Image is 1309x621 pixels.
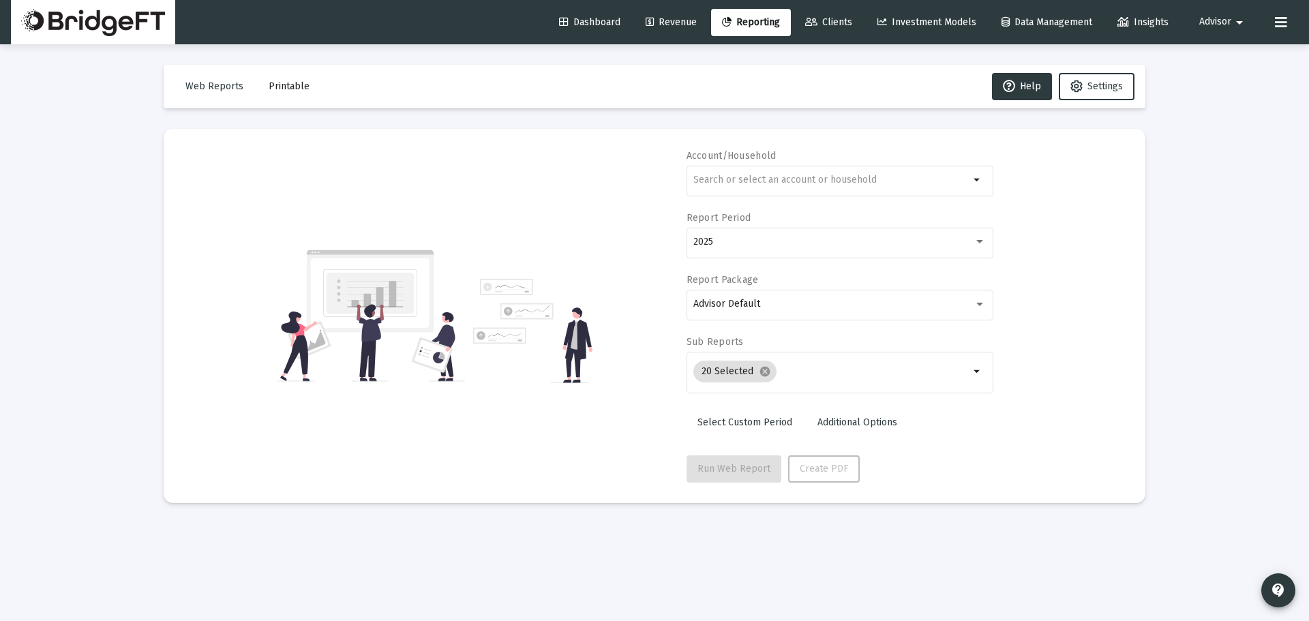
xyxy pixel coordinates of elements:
mat-icon: contact_support [1270,582,1287,599]
mat-icon: arrow_drop_down [969,172,986,188]
span: 2025 [693,236,713,247]
label: Report Period [687,212,751,224]
button: Printable [258,73,320,100]
span: Dashboard [559,16,620,28]
span: Run Web Report [697,463,770,474]
span: Help [1003,80,1041,92]
span: Revenue [646,16,697,28]
button: Run Web Report [687,455,781,483]
img: reporting-alt [473,279,592,383]
a: Investment Models [867,9,987,36]
a: Revenue [635,9,708,36]
button: Settings [1059,73,1134,100]
span: Advisor [1199,16,1231,28]
img: Dashboard [21,9,165,36]
a: Reporting [711,9,791,36]
button: Web Reports [175,73,254,100]
a: Clients [794,9,863,36]
button: Help [992,73,1052,100]
label: Account/Household [687,150,777,162]
button: Advisor [1183,8,1264,35]
mat-icon: arrow_drop_down [969,363,986,380]
a: Data Management [991,9,1103,36]
span: Select Custom Period [697,416,792,428]
span: Reporting [722,16,780,28]
span: Advisor Default [693,298,760,309]
span: Create PDF [800,463,848,474]
mat-icon: arrow_drop_down [1231,9,1248,36]
span: Data Management [1002,16,1092,28]
span: Clients [805,16,852,28]
input: Search or select an account or household [693,175,969,185]
span: Settings [1087,80,1123,92]
a: Dashboard [548,9,631,36]
span: Printable [269,80,310,92]
mat-chip: 20 Selected [693,361,777,382]
span: Additional Options [817,416,897,428]
span: Investment Models [877,16,976,28]
span: Web Reports [185,80,243,92]
button: Create PDF [788,455,860,483]
mat-chip-list: Selection [693,358,969,385]
span: Insights [1117,16,1169,28]
a: Insights [1107,9,1179,36]
mat-icon: cancel [759,365,771,378]
label: Sub Reports [687,336,744,348]
label: Report Package [687,274,759,286]
img: reporting [277,248,465,383]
